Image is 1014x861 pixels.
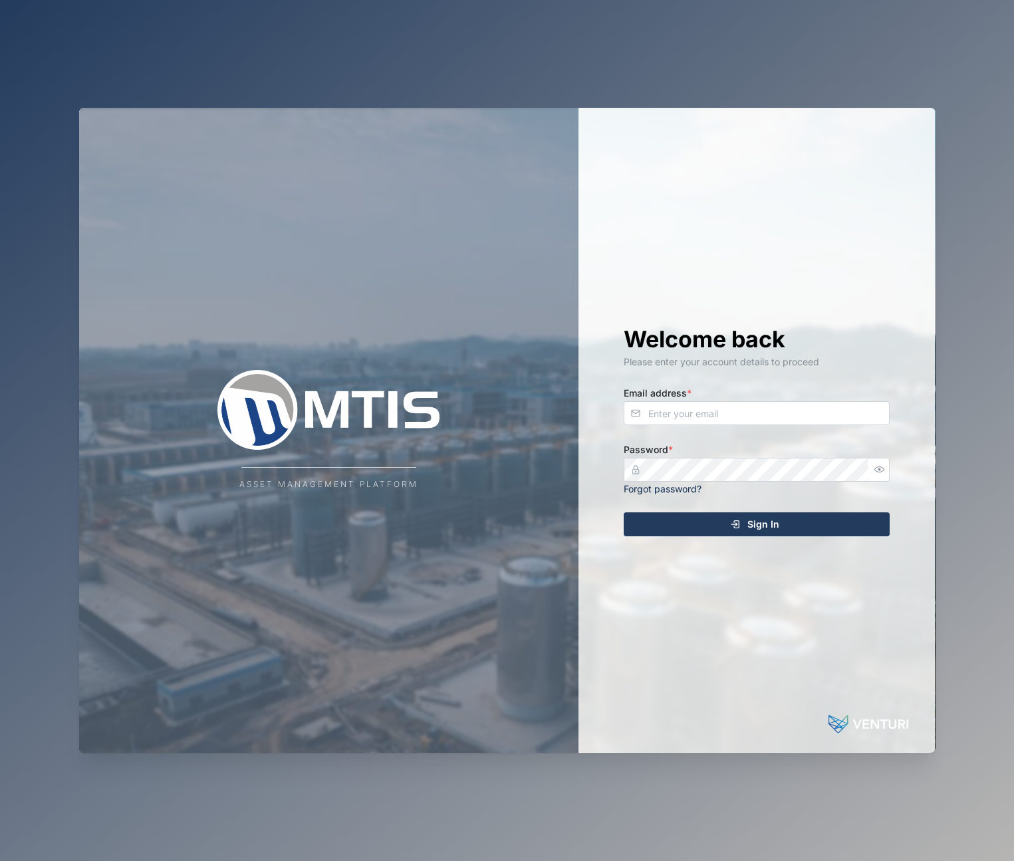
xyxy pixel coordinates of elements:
div: Please enter your account details to proceed [624,355,890,369]
span: Sign In [747,513,779,536]
img: Company Logo [195,370,461,450]
label: Email address [624,386,692,401]
h1: Welcome back [624,325,890,354]
div: Asset Management Platform [239,478,418,491]
input: Enter your email [624,401,890,425]
button: Sign In [624,512,890,536]
a: Forgot password? [624,483,701,494]
label: Password [624,442,673,457]
img: Powered by: Venturi [828,711,908,737]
